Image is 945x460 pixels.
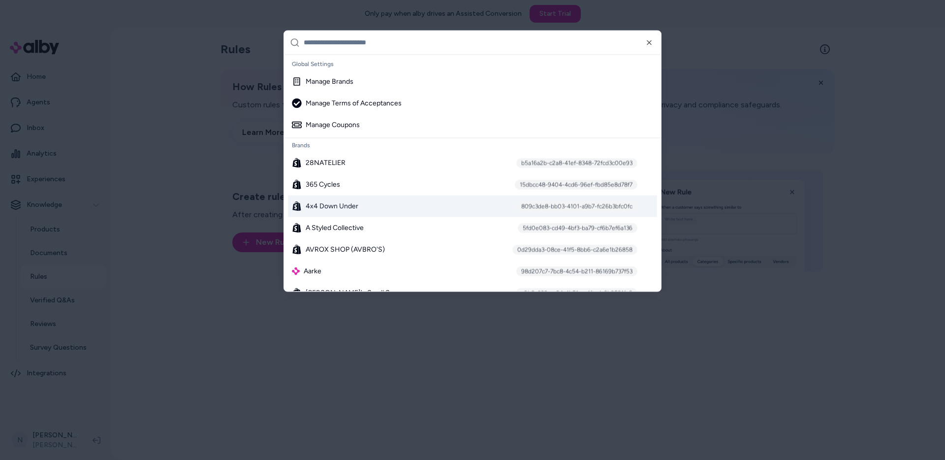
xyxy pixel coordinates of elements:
[516,288,637,297] div: a0b8a630-ca94-4b51-ac4f-adc6b2521fe2
[292,98,402,108] div: Manage Terms of Acceptances
[292,76,353,86] div: Manage Brands
[306,179,340,189] span: 365 Cycles
[306,223,364,232] span: A Styled Collective
[512,244,637,254] div: 0d29dda3-08ce-41f5-8bb6-c2a6e1b26858
[288,138,657,152] div: Brands
[306,201,358,211] span: 4x4 Down Under
[292,120,360,130] div: Manage Coupons
[306,244,385,254] span: AVROX SHOP (AVBRO'S)
[515,179,637,189] div: 15dbcc48-9404-4cd6-96ef-fbd85e8d78f7
[518,223,637,232] div: 5fd0e083-cd49-4bf3-ba79-cf6b7ef6a136
[516,158,637,167] div: b5a16a2b-c2a8-41ef-8348-72fcd3c00e93
[292,267,300,275] img: alby Logo
[306,288,413,297] span: [PERSON_NAME]'s Swell Segways
[288,57,657,70] div: Global Settings
[306,158,346,167] span: 28NATELIER
[304,266,321,276] span: Aarke
[516,201,637,211] div: 809c3de8-bb03-4101-a9b7-fc26b3bfc0fc
[516,266,637,276] div: 98d207c7-7bc8-4c54-b211-86169b737f53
